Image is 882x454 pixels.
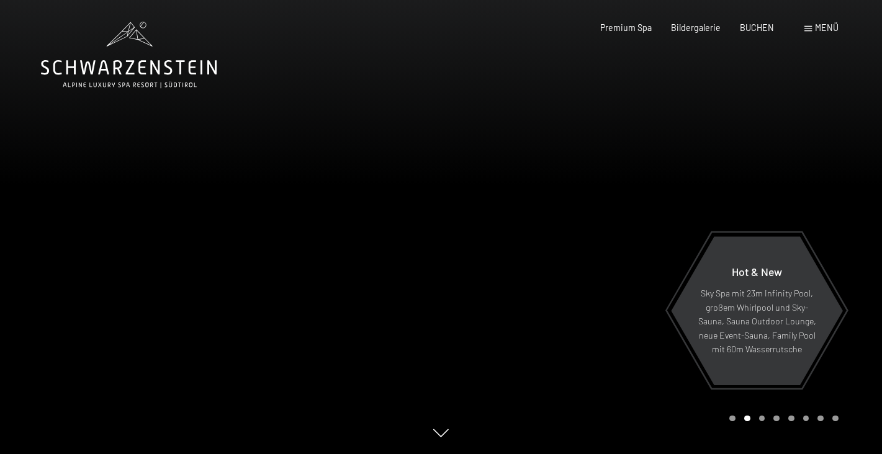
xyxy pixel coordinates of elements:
div: Carousel Page 7 [817,416,824,422]
div: Carousel Pagination [725,416,838,422]
div: Carousel Page 2 (Current Slide) [744,416,750,422]
div: Carousel Page 5 [788,416,794,422]
span: Hot & New [732,265,782,278]
div: Carousel Page 8 [832,416,839,422]
a: Premium Spa [600,22,652,33]
div: Carousel Page 3 [759,416,765,422]
div: Carousel Page 6 [803,416,809,422]
div: Carousel Page 4 [773,416,780,422]
a: Hot & New Sky Spa mit 23m Infinity Pool, großem Whirlpool und Sky-Sauna, Sauna Outdoor Lounge, ne... [670,236,844,386]
a: Bildergalerie [671,22,721,33]
p: Sky Spa mit 23m Infinity Pool, großem Whirlpool und Sky-Sauna, Sauna Outdoor Lounge, neue Event-S... [698,287,816,357]
div: Carousel Page 1 [729,416,736,422]
a: BUCHEN [740,22,774,33]
span: Menü [815,22,839,33]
